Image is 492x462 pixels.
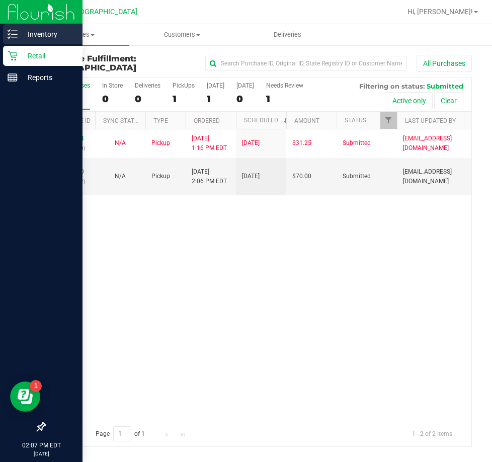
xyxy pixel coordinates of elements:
span: Submitted [343,172,371,181]
span: [EMAIL_ADDRESS][DOMAIN_NAME] [403,134,491,153]
p: Reports [18,71,78,84]
div: PickUps [173,82,195,89]
span: [GEOGRAPHIC_DATA] [44,63,136,72]
div: 1 [207,93,224,105]
div: Deliveries [135,82,160,89]
span: Not Applicable [115,139,126,146]
div: 1 [173,93,195,105]
span: [DATE] 1:16 PM EDT [192,134,227,153]
span: Submitted [427,82,463,90]
div: [DATE] [207,82,224,89]
span: $70.00 [292,172,311,181]
a: Ordered [194,117,220,124]
a: Last Updated By [405,117,456,124]
span: Filtering on status: [359,82,425,90]
inline-svg: Retail [8,51,18,61]
a: Sync Status [103,117,142,124]
span: Pickup [151,172,170,181]
div: Needs Review [266,82,303,89]
button: N/A [115,138,126,148]
a: Customers [129,24,234,45]
span: Page of 1 [87,426,153,442]
p: Retail [18,50,78,62]
button: All Purchases [417,55,472,72]
a: Status [345,117,366,124]
input: Search Purchase ID, Original ID, State Registry ID or Customer Name... [205,56,406,71]
span: [DATE] [242,172,260,181]
span: Pickup [151,138,170,148]
span: Not Applicable [115,173,126,180]
iframe: Resource center [10,381,40,412]
button: Clear [434,92,463,109]
a: Amount [294,117,319,124]
input: 1 [113,426,131,442]
p: [DATE] [5,450,78,457]
div: In Store [102,82,123,89]
iframe: Resource center unread badge [30,380,42,392]
div: 1 [266,93,303,105]
span: [DATE] [242,138,260,148]
span: Submitted [343,138,371,148]
a: Scheduled [244,117,290,124]
div: 0 [236,93,254,105]
span: [DATE] 2:06 PM EDT [192,167,227,186]
span: $31.25 [292,138,311,148]
button: Active only [386,92,433,109]
span: [GEOGRAPHIC_DATA] [68,8,137,16]
div: [DATE] [236,82,254,89]
h3: Purchase Fulfillment: [44,54,187,72]
div: 0 [135,93,160,105]
span: Deliveries [260,30,315,39]
p: 02:07 PM EDT [5,441,78,450]
span: [EMAIL_ADDRESS][DOMAIN_NAME] [403,167,491,186]
a: Type [153,117,168,124]
span: Customers [130,30,234,39]
p: Inventory [18,28,78,40]
span: Hi, [PERSON_NAME]! [407,8,473,16]
inline-svg: Reports [8,72,18,83]
button: N/A [115,172,126,181]
div: 0 [102,93,123,105]
a: Deliveries [235,24,340,45]
span: 1 - 2 of 2 items [404,426,460,441]
inline-svg: Inventory [8,29,18,39]
a: Filter [380,112,397,129]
